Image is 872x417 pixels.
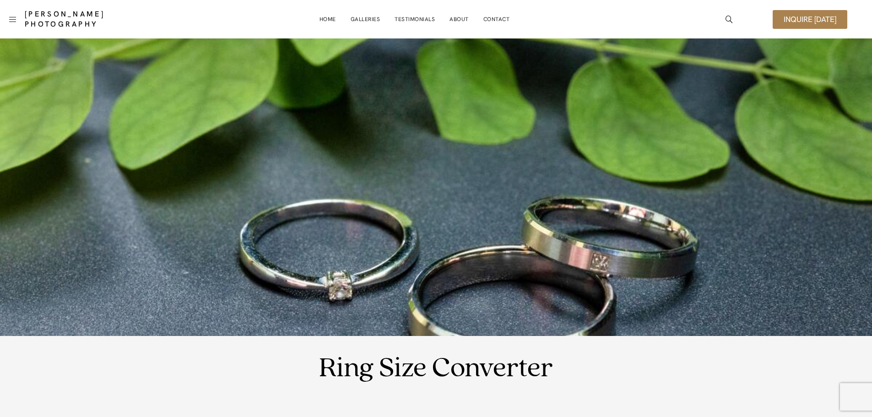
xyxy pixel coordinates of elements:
[483,10,510,28] a: Contact
[320,10,336,28] a: Home
[450,10,469,28] a: About
[395,10,435,28] a: Testimonials
[784,16,836,23] span: Inquire [DATE]
[25,9,173,29] a: [PERSON_NAME] Photography
[721,11,737,27] a: icon-magnifying-glass34
[319,354,553,383] h1: Ring Size Converter
[351,10,380,28] a: Galleries
[773,10,847,29] a: Inquire [DATE]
